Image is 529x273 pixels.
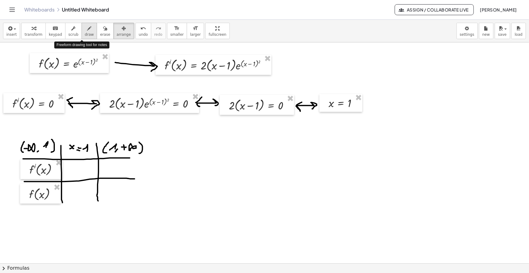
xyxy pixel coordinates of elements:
[52,25,58,32] i: keyboard
[69,32,79,37] span: scrub
[475,4,522,15] button: [PERSON_NAME]
[190,32,201,37] span: larger
[140,25,146,32] i: undo
[3,23,20,39] button: insert
[482,32,490,37] span: new
[205,23,229,39] button: fullscreen
[136,23,151,39] button: undoundo
[480,7,517,12] span: [PERSON_NAME]
[156,25,161,32] i: redo
[154,32,162,37] span: redo
[113,23,134,39] button: arrange
[457,23,478,39] button: settings
[187,23,204,39] button: format_sizelarger
[45,23,65,39] button: keyboardkeypad
[498,32,507,37] span: save
[395,4,474,15] button: Assign / Collaborate Live
[515,32,523,37] span: load
[511,23,526,39] button: load
[495,23,510,39] button: save
[7,5,17,15] button: Toggle navigation
[97,23,113,39] button: erase
[139,32,148,37] span: undo
[193,25,198,32] i: format_size
[174,25,180,32] i: format_size
[25,32,42,37] span: transform
[49,32,62,37] span: keypad
[460,32,474,37] span: settings
[479,23,494,39] button: new
[167,23,187,39] button: format_sizesmaller
[117,32,131,37] span: arrange
[21,23,46,39] button: transform
[65,23,82,39] button: scrub
[54,42,110,48] div: Freeform drawing tool for notes
[6,32,17,37] span: insert
[170,32,184,37] span: smaller
[100,32,110,37] span: erase
[24,7,55,13] a: Whiteboards
[151,23,166,39] button: redoredo
[400,7,469,12] span: Assign / Collaborate Live
[85,32,94,37] span: draw
[209,32,226,37] span: fullscreen
[82,23,97,39] button: draw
